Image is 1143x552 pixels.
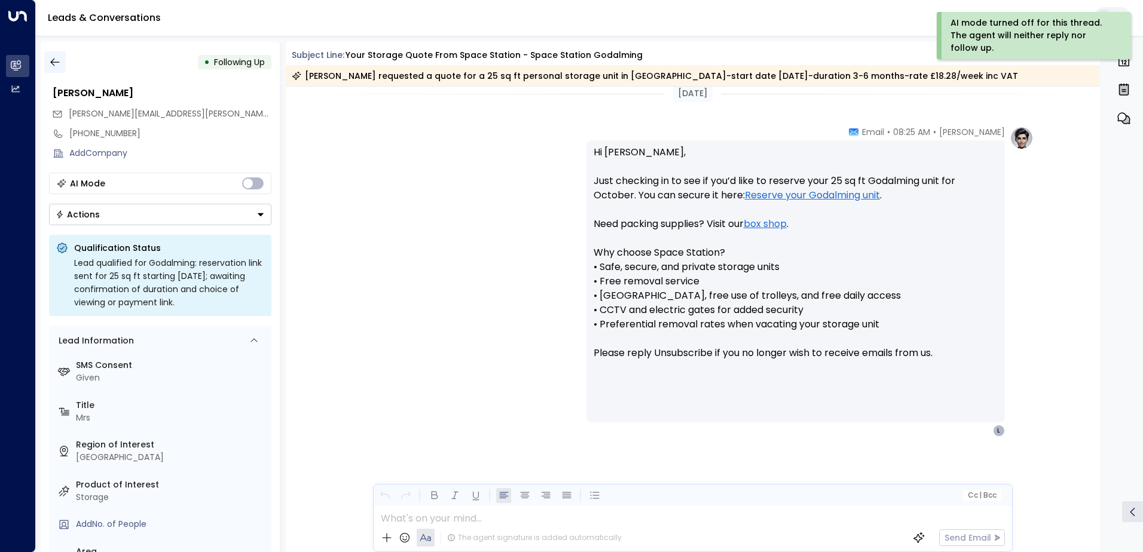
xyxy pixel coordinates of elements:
div: [PERSON_NAME] [53,86,271,100]
div: Your storage quote from Space Station - Space Station Godalming [346,49,643,62]
div: • [204,51,210,73]
p: Hi [PERSON_NAME], Just checking in to see if you’d like to reserve your 25 sq ft Godalming unit f... [594,145,998,375]
div: Lead Information [54,335,134,347]
span: • [933,126,936,138]
div: AddNo. of People [76,518,267,530]
div: AI Mode [70,177,105,189]
div: [PERSON_NAME] requested a quote for a 25 sq ft personal storage unit in [GEOGRAPHIC_DATA]-start d... [292,70,1018,82]
a: Reserve your Godalming unit [745,188,880,203]
div: The agent signature is added automatically [447,532,622,543]
span: lucy.graham@outlook.com [69,108,271,120]
a: Leads & Conversations [48,11,161,24]
div: [GEOGRAPHIC_DATA] [76,451,267,464]
span: • [887,126,890,138]
div: AI mode turned off for this thread. The agent will neither reply nor follow up. [951,17,1115,54]
label: SMS Consent [76,359,267,372]
label: Product of Interest [76,479,267,491]
div: Button group with a nested menu [49,204,271,225]
button: Actions [49,204,271,225]
img: profile-logo.png [1010,126,1034,150]
a: box shop [744,217,787,231]
div: Mrs [76,412,267,424]
div: Actions [56,209,100,220]
p: Qualification Status [74,242,264,254]
span: 08:25 AM [893,126,930,138]
label: Title [76,399,267,412]
span: [PERSON_NAME][EMAIL_ADDRESS][PERSON_NAME][DOMAIN_NAME] [69,108,338,119]
span: Subject Line: [292,49,344,61]
span: [PERSON_NAME] [939,126,1005,138]
div: L [993,425,1005,437]
div: Storage [76,491,267,504]
span: Cc Bcc [967,491,996,499]
button: Redo [398,488,413,503]
div: [DATE] [673,85,713,102]
span: Following Up [214,56,265,68]
div: [PHONE_NUMBER] [69,127,271,140]
div: AddCompany [69,147,271,160]
div: Lead qualified for Godalming: reservation link sent for 25 sq ft starting [DATE]; awaiting confir... [74,256,264,309]
div: Given [76,372,267,384]
button: Cc|Bcc [962,490,1001,501]
label: Region of Interest [76,438,267,451]
span: Email [862,126,884,138]
button: Undo [377,488,392,503]
span: | [979,491,982,499]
